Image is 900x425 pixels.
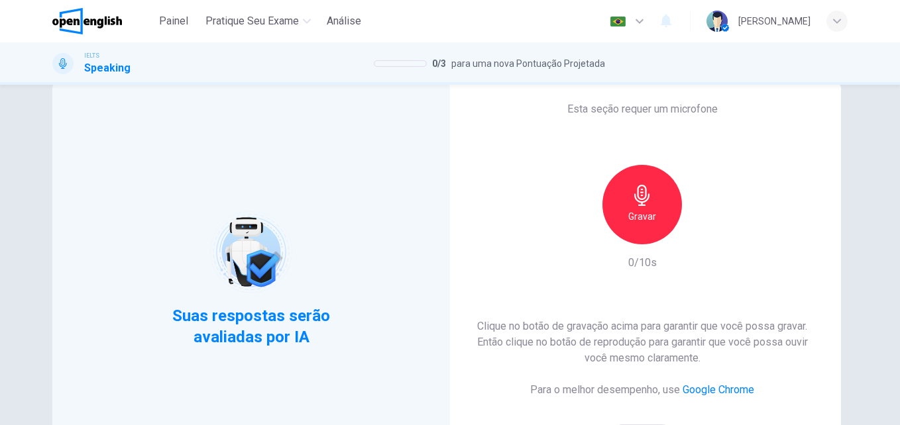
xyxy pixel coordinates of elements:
img: robot icon [209,210,293,294]
a: OpenEnglish logo [52,8,152,34]
img: Profile picture [706,11,728,32]
span: Painel [159,13,188,29]
span: Análise [327,13,361,29]
h1: Speaking [84,60,131,76]
span: 0 / 3 [432,56,446,71]
h6: Esta seção requer um microfone [567,101,718,117]
img: OpenEnglish logo [52,8,122,34]
img: pt [610,17,626,26]
h6: Gravar [628,209,656,224]
button: Gravar [602,165,682,244]
span: IELTS [84,51,99,60]
span: para uma nova Pontuação Projetada [451,56,605,71]
span: Suas respostas serão avaliadas por IA [171,305,332,348]
div: [PERSON_NAME] [738,13,811,29]
a: Google Chrome [683,383,754,396]
span: Pratique seu exame [205,13,299,29]
button: Análise [321,9,366,33]
h6: Clique no botão de gravação acima para garantir que você possa gravar. Então clique no botão de r... [465,318,820,366]
button: Painel [152,9,195,33]
button: Pratique seu exame [200,9,316,33]
h6: 0/10s [628,255,657,271]
h6: Para o melhor desempenho, use [530,382,754,398]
